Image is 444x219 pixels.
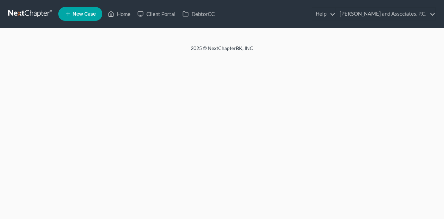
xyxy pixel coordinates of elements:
a: DebtorCC [179,8,218,20]
a: Help [312,8,335,20]
a: [PERSON_NAME] and Associates, P.C. [336,8,435,20]
a: Home [104,8,134,20]
new-legal-case-button: New Case [58,7,102,21]
div: 2025 © NextChapterBK, INC [24,45,420,57]
a: Client Portal [134,8,179,20]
